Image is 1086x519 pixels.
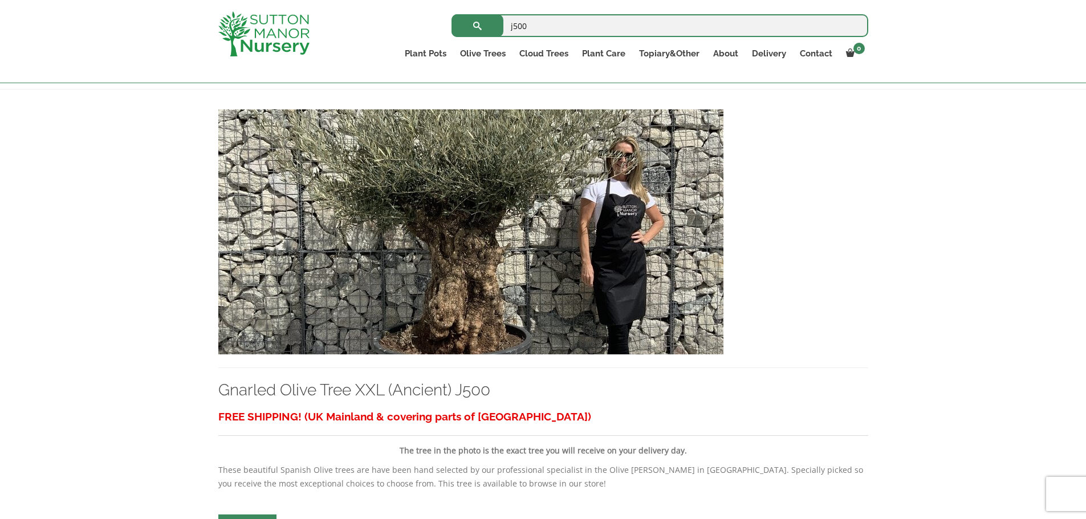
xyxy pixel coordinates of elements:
[793,46,839,62] a: Contact
[745,46,793,62] a: Delivery
[218,109,723,354] img: Gnarled Olive Tree XXL (Ancient) J500 - 0F1C4100 1E0B 4D0E 9E85 022EA7EAAE7B 1 105 c
[218,406,868,427] h3: FREE SHIPPING! (UK Mainland & covering parts of [GEOGRAPHIC_DATA])
[706,46,745,62] a: About
[453,46,513,62] a: Olive Trees
[400,445,687,456] strong: The tree in the photo is the exact tree you will receive on your delivery day.
[218,406,868,491] div: These beautiful Spanish Olive trees are have been hand selected by our professional specialist in...
[839,46,868,62] a: 0
[513,46,575,62] a: Cloud Trees
[218,381,490,399] a: Gnarled Olive Tree XXL (Ancient) J500
[575,46,632,62] a: Plant Care
[452,14,868,37] input: Search...
[853,43,865,54] span: 0
[218,11,310,56] img: logo
[398,46,453,62] a: Plant Pots
[632,46,706,62] a: Topiary&Other
[218,226,723,236] a: Gnarled Olive Tree XXL (Ancient) J500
